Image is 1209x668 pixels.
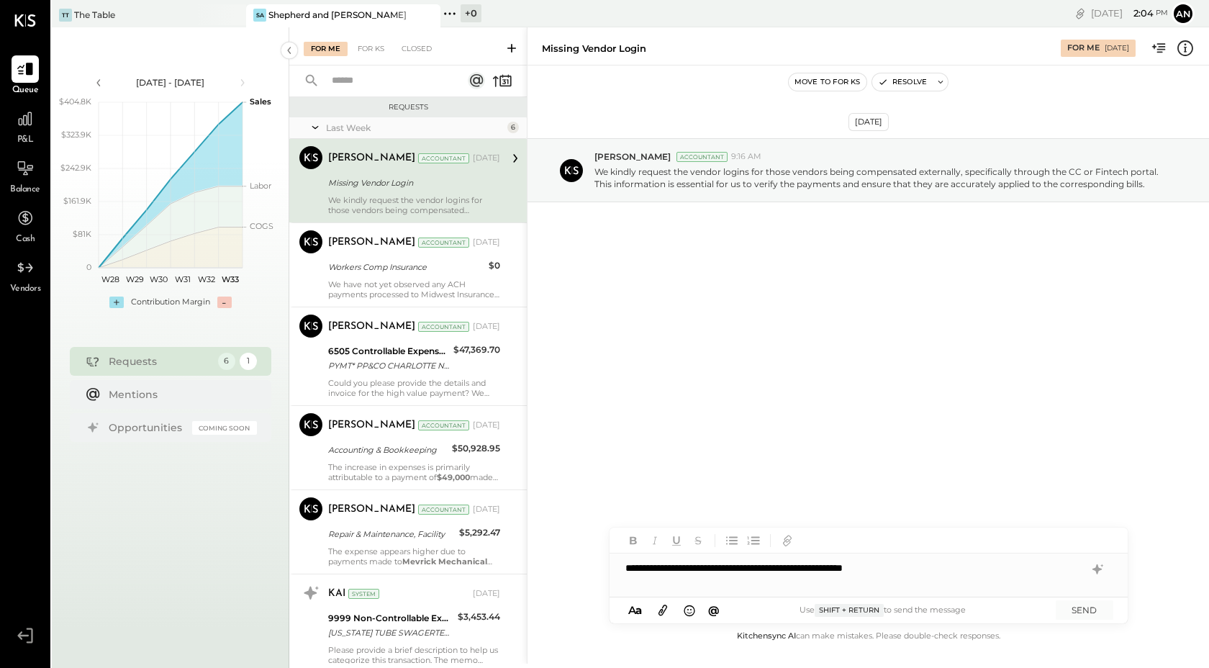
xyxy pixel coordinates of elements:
p: We kindly request the vendor logins for those vendors being compensated externally, specifically ... [594,166,1167,190]
div: 6505 Controllable Expenses:General & Administrative Expenses:Accounting & Bookkeeping [328,344,449,358]
div: + [109,297,124,308]
div: [DATE] [473,321,500,333]
div: [PERSON_NAME] [328,235,415,250]
div: [PERSON_NAME] [328,502,415,517]
strong: Mevrick Mechanical LLC [328,556,492,577]
p: Could you please provide the details and invoice for the high value payment? We need to understan... [328,378,500,398]
button: Italic [646,531,664,550]
div: Sa [253,9,266,22]
div: [DATE] [473,504,500,515]
div: [DATE] [848,113,889,131]
div: $0 [489,258,500,273]
span: Shift + Return [815,604,884,617]
button: SEND [1056,600,1113,620]
text: $242.9K [60,163,91,173]
div: KAI [328,587,345,601]
div: Missing Vendor Login [328,176,496,190]
button: Strikethrough [689,531,707,550]
div: [DATE] [473,588,500,600]
div: System [348,589,379,599]
div: Accountant [676,152,728,162]
span: [PERSON_NAME] [594,150,671,163]
div: Please provide a brief description to help us categorize this transaction. The memo might be help... [328,645,500,665]
div: Accountant [418,238,469,248]
div: We have not yet observed any ACH payments processed to Midwest Insurance Company. Could you pleas... [328,279,500,299]
a: Balance [1,155,50,197]
text: 0 [86,262,91,272]
span: @ [708,603,720,617]
div: Workers Comp Insurance [328,260,484,274]
div: Requests [296,102,520,112]
div: $50,928.95 [452,441,500,456]
text: Labor [250,181,271,191]
div: Opportunities [109,420,185,435]
text: $81K [73,229,91,239]
div: 6 [218,353,235,370]
span: P&L [17,134,34,147]
div: [DATE] - [DATE] [109,76,232,89]
text: $404.8K [59,96,91,107]
button: Aa [624,602,647,618]
text: W33 [222,274,239,284]
div: Contribution Margin [131,297,210,308]
button: Underline [667,531,686,550]
a: Cash [1,204,50,246]
div: We kindly request the vendor logins for those vendors being compensated externally, specifically ... [328,195,500,215]
span: Vendors [10,283,41,296]
div: Accountant [418,420,469,430]
text: W30 [149,274,167,284]
button: Unordered List [723,531,741,550]
button: Move to for ks [789,73,866,91]
div: [US_STATE] TUBE SWAGERTEMPERANCE MI XXXX2007 [328,626,453,640]
button: an [1172,2,1195,25]
div: [DATE] [473,420,500,431]
div: Accountant [418,322,469,332]
div: [DATE] [473,237,500,248]
div: TT [59,9,72,22]
div: The Table [74,9,115,21]
text: W29 [125,274,143,284]
div: Repair & Maintenance, Facility [328,527,455,541]
button: @ [704,601,724,619]
span: a [635,603,642,617]
button: Ordered List [744,531,763,550]
div: + 0 [461,4,481,22]
div: For Me [1067,42,1100,54]
div: Coming Soon [192,421,257,435]
text: W31 [174,274,190,284]
div: [DATE] [1091,6,1168,20]
div: - [217,297,232,308]
text: W32 [198,274,215,284]
text: $323.9K [61,130,91,140]
div: 6 [507,122,519,133]
div: The increase in expenses is primarily attributable to a payment of made to . [328,462,500,482]
div: The expense appears higher due to payments made to totaling and totaling . [328,546,500,567]
a: Queue [1,55,50,97]
div: [PERSON_NAME] [328,320,415,334]
div: $3,453.44 [458,610,500,624]
div: [DATE] [1105,43,1129,53]
div: $5,292.47 [459,525,500,540]
div: [PERSON_NAME] [328,418,415,433]
div: $47,369.70 [453,343,500,357]
span: 9:16 AM [731,151,761,163]
div: For KS [350,42,391,56]
div: Accountant [418,505,469,515]
text: $161.9K [63,196,91,206]
strong: $49,000 [437,472,470,482]
div: 1 [240,353,257,370]
text: COGS [250,221,273,231]
div: [DATE] [473,153,500,164]
button: Bold [624,531,643,550]
button: Add URL [778,531,797,550]
span: Queue [12,84,39,97]
div: [PERSON_NAME] [328,151,415,166]
div: Shepherd and [PERSON_NAME] [268,9,407,21]
a: Vendors [1,254,50,296]
span: Balance [10,184,40,197]
div: Accountant [418,153,469,163]
button: Resolve [872,73,933,91]
div: Mentions [109,387,250,402]
text: W28 [101,274,119,284]
div: For Me [304,42,348,56]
